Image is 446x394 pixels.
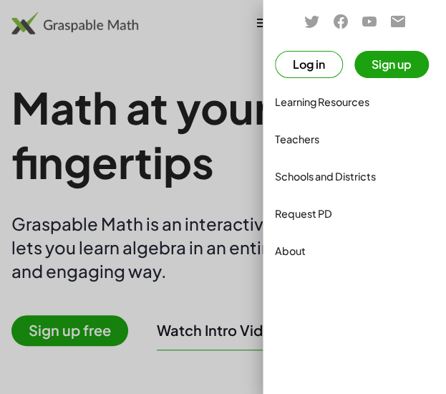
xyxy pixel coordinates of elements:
[275,130,435,148] div: Teachers
[275,51,343,78] button: Log in
[275,205,435,222] div: Request PD
[269,85,440,119] a: Learning Resources
[275,93,435,110] div: Learning Resources
[269,234,440,268] a: About
[354,51,429,78] button: Sign up
[275,242,435,259] div: About
[275,168,435,185] div: Schools and Districts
